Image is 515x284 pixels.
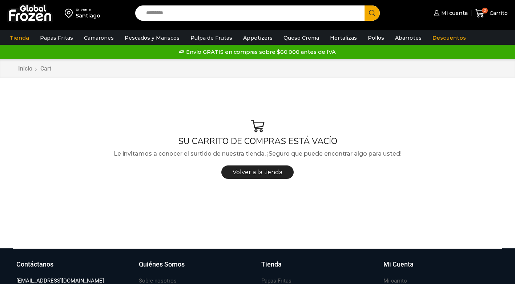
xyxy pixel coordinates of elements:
span: Cart [40,65,51,72]
a: Pescados y Mariscos [121,31,183,45]
img: address-field-icon.svg [65,7,76,19]
span: 0 [482,8,488,13]
a: Tienda [261,260,377,276]
div: Enviar a [76,7,100,12]
h3: Contáctanos [16,260,53,269]
span: Volver a la tienda [233,169,282,176]
a: Pollos [364,31,388,45]
a: Appetizers [240,31,276,45]
h3: Tienda [261,260,282,269]
p: Le invitamos a conocer el surtido de nuestra tienda. ¡Seguro que puede encontrar algo para usted! [13,149,502,159]
a: Descuentos [429,31,470,45]
h3: Quiénes Somos [139,260,185,269]
a: Queso Crema [280,31,323,45]
a: Papas Fritas [36,31,77,45]
a: Inicio [18,65,33,73]
a: Abarrotes [391,31,425,45]
span: Carrito [488,9,508,17]
h1: SU CARRITO DE COMPRAS ESTÁ VACÍO [13,136,502,147]
a: Mi cuenta [432,6,467,20]
a: 0 Carrito [475,5,508,22]
a: Pulpa de Frutas [187,31,236,45]
a: Tienda [6,31,33,45]
a: Quiénes Somos [139,260,254,276]
span: Mi cuenta [439,9,468,17]
a: Volver a la tienda [221,165,294,179]
a: Hortalizas [326,31,361,45]
a: Mi Cuenta [383,260,499,276]
button: Search button [365,5,380,21]
h3: Mi Cuenta [383,260,414,269]
a: Camarones [80,31,117,45]
div: Santiago [76,12,100,19]
a: Contáctanos [16,260,132,276]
